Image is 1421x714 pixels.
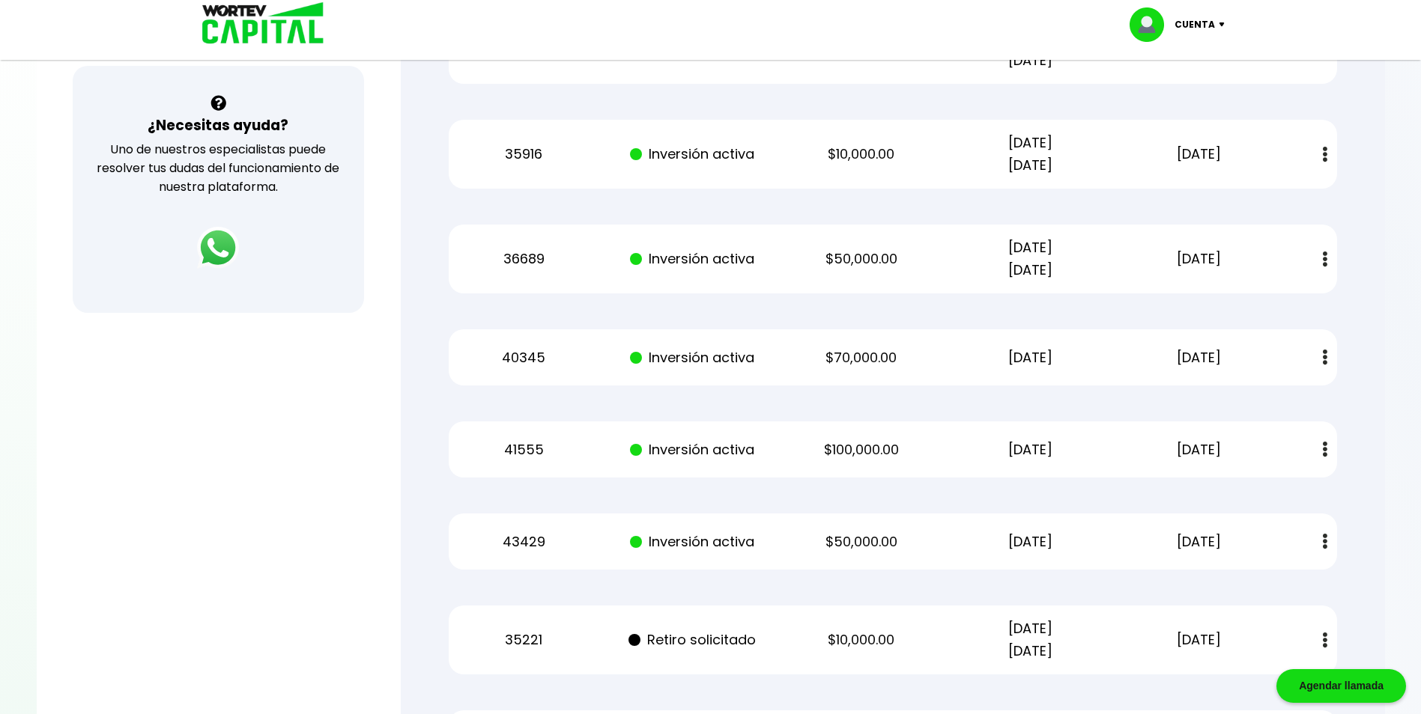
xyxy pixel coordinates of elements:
[1276,669,1406,703] div: Agendar llamada
[959,237,1101,281] p: [DATE] [DATE]
[622,629,764,651] p: Retiro solicitado
[452,248,595,270] p: 36689
[148,115,288,136] h3: ¿Necesitas ayuda?
[790,439,933,461] p: $100,000.00
[452,629,595,651] p: 35221
[622,248,764,270] p: Inversión activa
[1128,143,1270,165] p: [DATE]
[1128,347,1270,369] p: [DATE]
[1128,629,1270,651] p: [DATE]
[790,143,933,165] p: $10,000.00
[790,629,933,651] p: $10,000.00
[92,140,345,196] p: Uno de nuestros especialistas puede resolver tus dudas del funcionamiento de nuestra plataforma.
[790,347,933,369] p: $70,000.00
[790,248,933,270] p: $50,000.00
[452,439,595,461] p: 41555
[790,531,933,553] p: $50,000.00
[959,531,1101,553] p: [DATE]
[959,439,1101,461] p: [DATE]
[959,132,1101,177] p: [DATE] [DATE]
[452,531,595,553] p: 43429
[452,347,595,369] p: 40345
[959,617,1101,662] p: [DATE] [DATE]
[622,143,764,165] p: Inversión activa
[197,227,239,269] img: logos_whatsapp-icon.242b2217.svg
[959,347,1101,369] p: [DATE]
[622,347,764,369] p: Inversión activa
[1128,248,1270,270] p: [DATE]
[1215,22,1235,27] img: icon-down
[452,143,595,165] p: 35916
[1175,13,1215,36] p: Cuenta
[622,531,764,553] p: Inversión activa
[1128,439,1270,461] p: [DATE]
[1128,531,1270,553] p: [DATE]
[1130,7,1175,42] img: profile-image
[622,439,764,461] p: Inversión activa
